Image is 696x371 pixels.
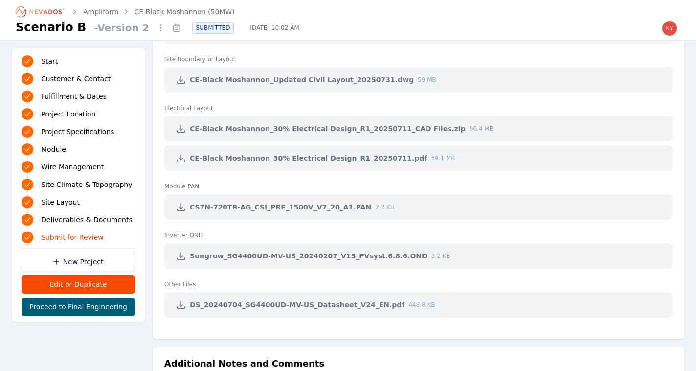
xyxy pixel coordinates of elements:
span: [DATE] 10:02 AM [242,24,307,32]
span: 448.8 KB [408,301,435,309]
nav: Breadcrumb [16,4,235,20]
div: SUBMITTED [192,22,234,34]
span: Site Layout [41,197,80,207]
a: Ampliform [83,7,119,17]
button: Proceed to Final Engineering [22,298,135,316]
span: 2.2 KB [375,203,394,211]
span: DS_20240704_SG4400UD-MV-US_Datasheet_V24_EN.pdf [190,300,404,310]
span: 96.4 MB [470,125,494,133]
h1: Scenario B [16,20,86,35]
span: Submit for Review [41,232,104,242]
span: 59 MB [418,76,436,84]
a: New Project [22,253,135,271]
nav: Progress [22,54,135,244]
span: Sungrow_SG4400UD-MV-US_20240207_V15_PVsyst.6.8.6.OND [190,251,427,261]
span: Module [41,144,66,154]
span: Project Specifications [41,127,114,137]
span: Wire Management [41,162,104,172]
img: kyle.macdougall@nevados.solar [662,21,677,36]
dt: Electrical Layout [164,96,673,112]
span: - Version 2 [90,21,153,35]
span: 3.2 KB [431,252,450,260]
span: Project Location [41,109,96,119]
span: CS7N-720TB-AG_CSI_PRE_1500V_V7_20_A1.PAN [190,202,371,212]
button: Edit or Duplicate [22,275,135,294]
dt: Inverter OND [164,224,673,239]
span: 39.1 MB [431,154,455,162]
a: CE-Black Moshannon (50MW) [135,7,235,17]
dt: Other Files [164,273,673,288]
dt: Module PAN [164,175,673,190]
span: Site Climate & Topography [41,180,132,189]
span: Fulfillment & Dates [41,92,107,101]
span: CE-Black Moshannon_Updated Civil Layout_20250731.dwg [190,75,414,85]
dt: Site Boundary or Layout [164,47,673,63]
span: CE-Black Moshannon_30% Electrical Design_R1_20250711_CAD Files.zip [190,124,466,134]
span: Deliverables & Documents [41,215,133,225]
span: Customer & Contact [41,74,111,84]
h2: Additional Notes and Comments [164,357,324,371]
span: CE-Black Moshannon_30% Electrical Design_R1_20250711.pdf [190,153,427,163]
span: Start [41,56,58,66]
